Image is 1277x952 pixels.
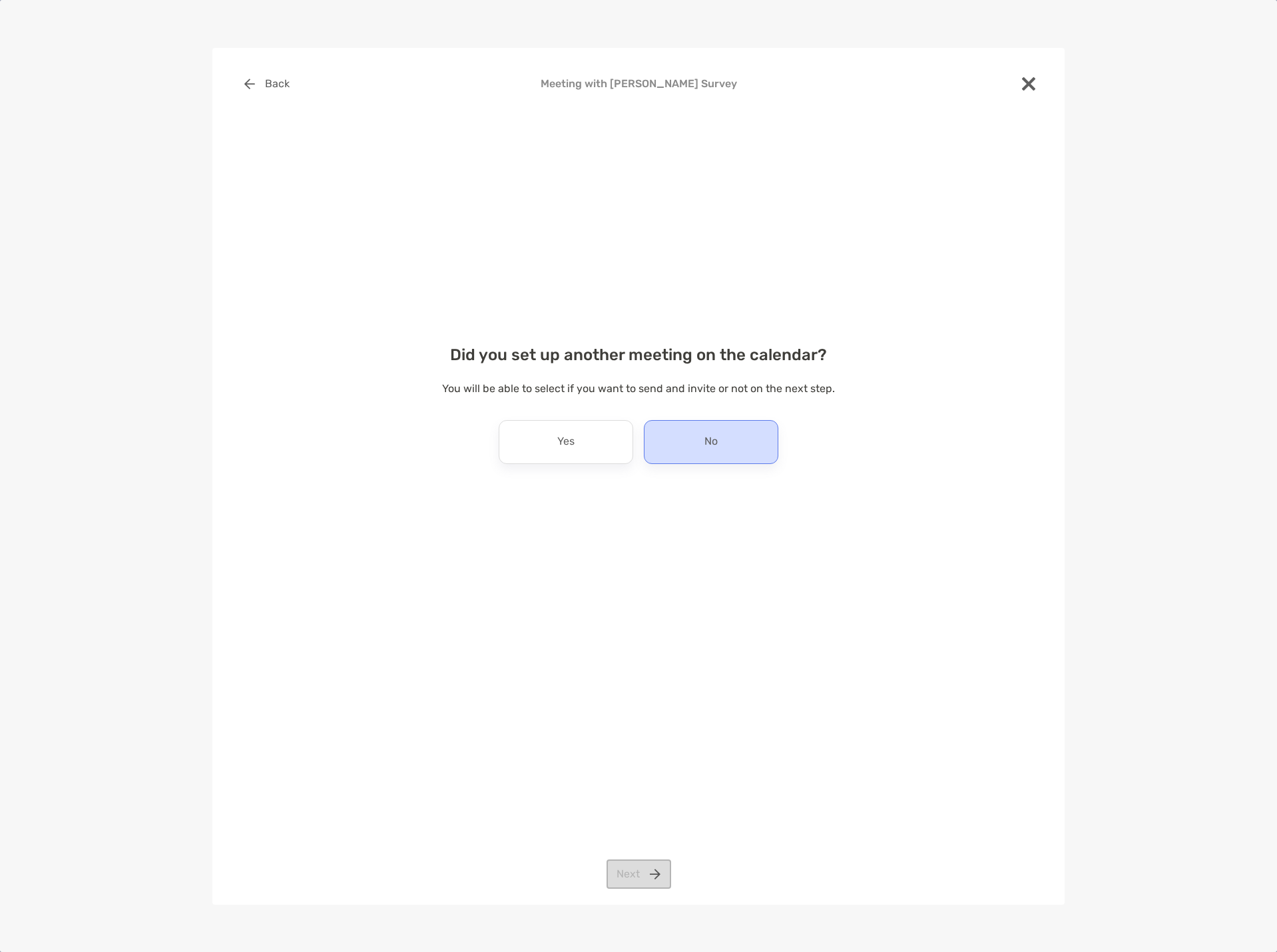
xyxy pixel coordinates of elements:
button: Back [234,69,300,99]
img: close modal [1022,77,1035,91]
p: No [704,431,718,453]
img: button icon [244,79,255,89]
h4: Did you set up another meeting on the calendar? [234,346,1043,364]
p: You will be able to select if you want to send and invite or not on the next step. [234,380,1043,397]
p: Yes [557,431,575,453]
h4: Meeting with [PERSON_NAME] Survey [234,77,1043,90]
